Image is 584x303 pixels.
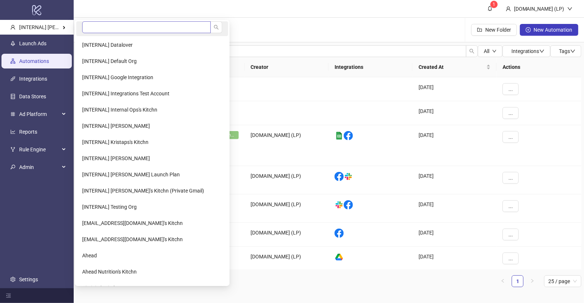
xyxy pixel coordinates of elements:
div: [DATE] [413,77,497,101]
span: [INTERNAL] Integrations Test Account [82,91,169,96]
span: Created At [419,63,485,71]
button: Tagsdown [550,45,581,57]
span: 1 [493,2,496,7]
a: Settings [19,276,38,282]
span: [EMAIL_ADDRESS][DOMAIN_NAME]'s Kitchn [82,236,183,242]
div: [DATE] [413,223,497,247]
span: [EMAIL_ADDRESS][DOMAIN_NAME]'s Kitchn [82,220,183,226]
button: Alldown [478,45,503,57]
span: plus-circle [526,27,531,32]
div: [DATE] [413,166,497,194]
button: left [497,275,509,287]
span: ... [508,256,513,261]
span: ... [508,86,513,92]
span: folder-add [477,27,482,32]
div: [DATE] [413,101,497,125]
button: New Folder [471,24,517,36]
span: [INTERNAL] [PERSON_NAME] Launch Plan [82,172,180,177]
span: down [539,49,545,54]
button: New Automation [520,24,578,36]
div: [DOMAIN_NAME] (LP) [245,166,329,194]
span: bell [487,6,493,11]
span: Aiminity's Kitchn [82,285,119,291]
li: Next Page [527,275,538,287]
span: down [570,49,576,54]
button: right [527,275,538,287]
span: [INTERNAL] Default Org [82,58,137,64]
div: [DATE] [413,194,497,223]
span: ... [508,110,513,116]
div: [DOMAIN_NAME] (LP) [245,223,329,247]
span: New Folder [485,27,511,33]
span: ... [508,203,513,209]
sup: 1 [490,1,498,8]
div: Page Size [544,275,581,287]
span: key [10,165,15,170]
span: search [214,25,219,30]
div: [DATE] [413,247,497,271]
span: All [484,48,489,54]
span: [INTERNAL] [PERSON_NAME] Kitchn [19,24,103,30]
div: [DOMAIN_NAME] (LP) [511,5,567,13]
span: ... [508,134,513,140]
span: search [469,49,475,54]
span: 25 / page [549,276,577,287]
span: Admin [19,160,60,175]
button: Integrationsdown [503,45,550,57]
span: [INTERNAL] Testing Org [82,204,137,210]
div: [DATE] [413,125,497,166]
span: New Automation [534,27,573,33]
th: Integrations [329,57,413,77]
span: [INTERNAL] [PERSON_NAME] [82,155,150,161]
div: [DOMAIN_NAME] (LP) [245,125,329,166]
span: ... [508,175,513,181]
span: menu-fold [6,293,11,298]
span: down [492,49,497,53]
span: [INTERNAL] [PERSON_NAME] [82,123,150,129]
span: user [10,25,15,30]
button: ... [503,83,519,95]
span: Integrations [511,48,545,54]
span: [INTERNAL] Internal Ops's Kitchn [82,107,157,113]
span: [INTERNAL] Kristaps's Kitchn [82,139,148,145]
span: Ad Platform [19,107,60,121]
span: [INTERNAL] Google Integration [82,74,153,80]
span: ... [508,232,513,237]
a: 1 [512,276,523,287]
span: left [501,279,505,283]
span: fork [10,147,15,152]
li: Previous Page [497,275,509,287]
a: Reports [19,129,37,135]
span: [INTERNAL] Datalover [82,42,133,48]
th: Actions [497,57,581,77]
span: user [506,6,511,11]
span: Ahead [82,253,97,258]
li: 1 [512,275,524,287]
span: Ahead Nutrition's Kitchn [82,269,137,275]
span: Rule Engine [19,142,60,157]
a: Automations [19,58,49,64]
th: Created At [413,57,497,77]
div: [DOMAIN_NAME] (LP) [245,247,329,271]
button: ... [503,107,519,119]
span: right [530,279,535,283]
span: down [567,6,573,11]
span: Tags [559,48,576,54]
a: Integrations [19,76,47,82]
button: ... [503,131,519,143]
a: Launch Ads [19,40,46,46]
a: Data Stores [19,94,46,99]
span: [INTERNAL] [PERSON_NAME]'s Kitchn (Private Gmail) [82,188,204,194]
span: number [10,112,15,117]
div: [DOMAIN_NAME] (LP) [245,194,329,223]
button: ... [503,229,519,240]
button: ... [503,200,519,212]
button: ... [503,253,519,264]
button: ... [503,172,519,184]
th: Creator [245,57,329,77]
